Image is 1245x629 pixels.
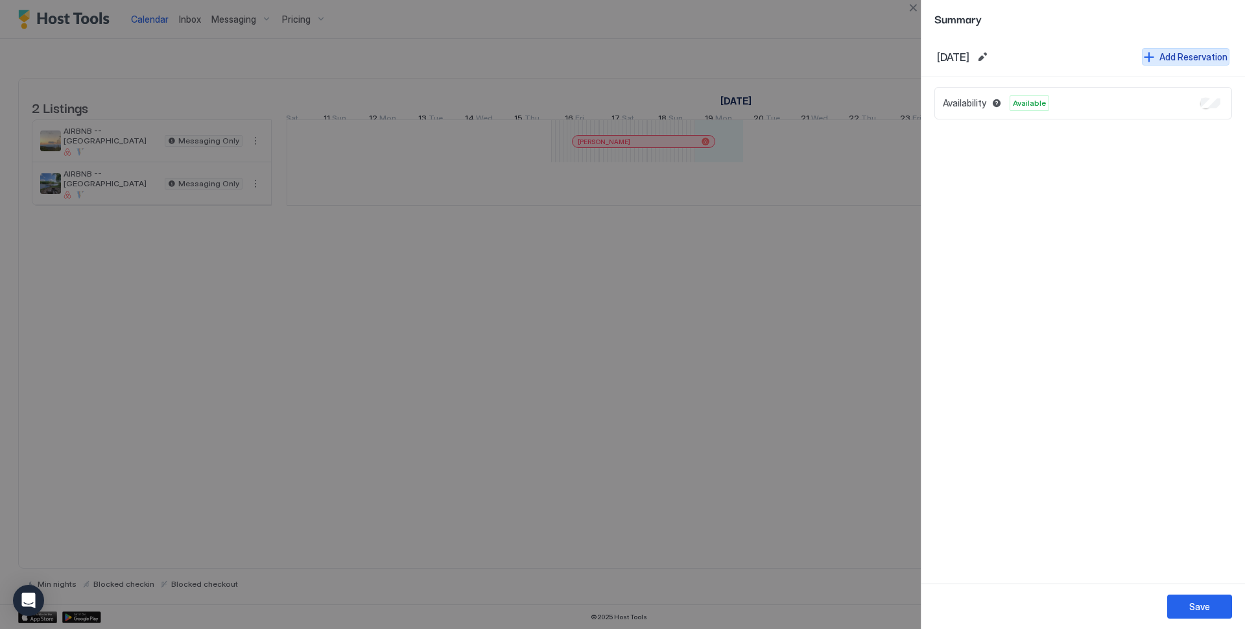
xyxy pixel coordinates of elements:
[13,585,44,616] div: Open Intercom Messenger
[943,97,986,109] span: Availability
[1189,600,1210,613] div: Save
[975,49,990,65] button: Edit date range
[1013,97,1046,109] span: Available
[989,95,1004,111] button: Blocked dates override all pricing rules and remain unavailable until manually unblocked
[934,10,1232,27] span: Summary
[1159,50,1227,64] div: Add Reservation
[1167,595,1232,619] button: Save
[937,51,969,64] span: [DATE]
[1142,48,1229,66] button: Add Reservation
